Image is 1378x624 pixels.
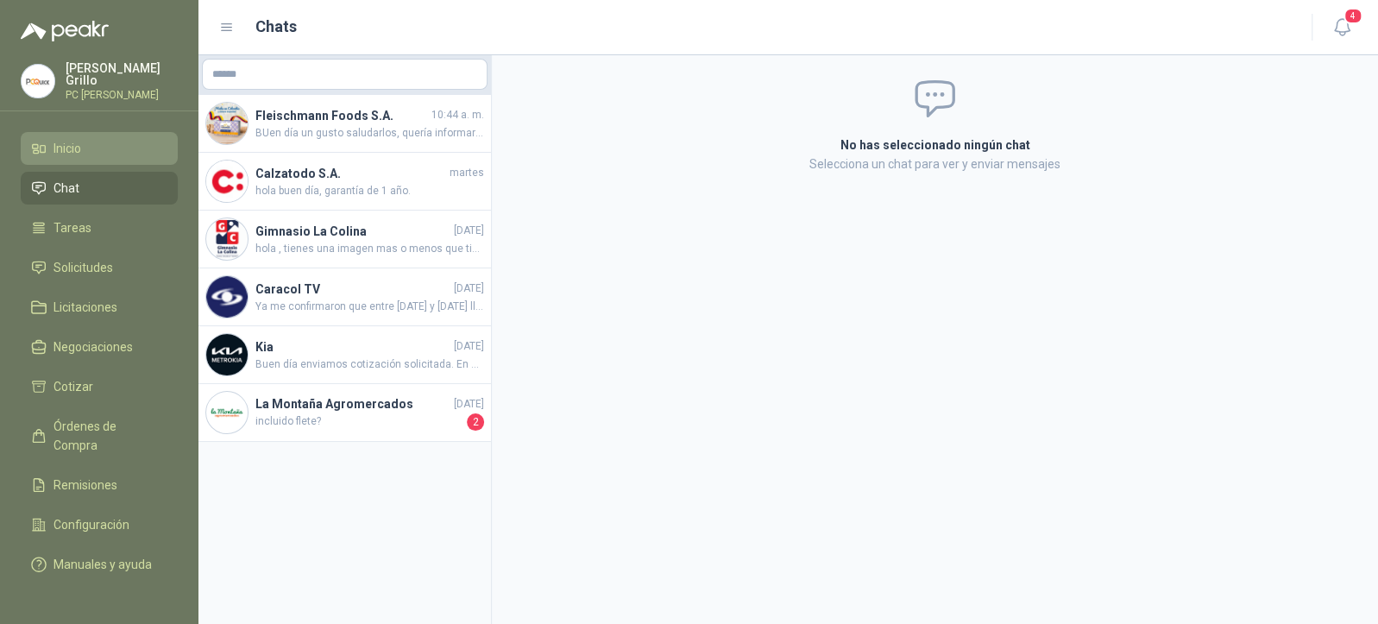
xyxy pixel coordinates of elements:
[21,21,109,41] img: Logo peakr
[198,211,491,268] a: Company LogoGimnasio La Colina[DATE]hola , tienes una imagen mas o menos que tipo de silla están ...
[198,268,491,326] a: Company LogoCaracol TV[DATE]Ya me confirmaron que entre [DATE] y [DATE] llegan los cotizados orig...
[206,161,248,202] img: Company Logo
[198,153,491,211] a: Company LogoCalzatodo S.A.marteshola buen día, garantía de 1 año.
[255,183,484,199] span: hola buen día, garantía de 1 año.
[255,15,297,39] h1: Chats
[21,172,178,205] a: Chat
[21,291,178,324] a: Licitaciones
[53,417,161,455] span: Órdenes de Compra
[53,258,113,277] span: Solicitudes
[450,165,484,181] span: martes
[53,218,91,237] span: Tareas
[53,476,117,495] span: Remisiones
[206,392,248,433] img: Company Logo
[21,251,178,284] a: Solicitudes
[431,107,484,123] span: 10:44 a. m.
[255,164,446,183] h4: Calzatodo S.A.
[255,299,484,315] span: Ya me confirmaron que entre [DATE] y [DATE] llegan los cotizados originalmente de 1 metro. Entonc...
[454,338,484,355] span: [DATE]
[22,65,54,98] img: Company Logo
[1343,8,1362,24] span: 4
[454,280,484,297] span: [DATE]
[21,469,178,501] a: Remisiones
[634,154,1236,173] p: Selecciona un chat para ver y enviar mensajes
[255,413,463,431] span: incluido flete?
[255,106,428,125] h4: Fleischmann Foods S.A.
[206,276,248,318] img: Company Logo
[255,337,450,356] h4: Kia
[53,298,117,317] span: Licitaciones
[198,95,491,153] a: Company LogoFleischmann Foods S.A.10:44 a. m.BUen día un gusto saludarlos, quería informarles que...
[53,515,129,534] span: Configuración
[255,241,484,257] span: hola , tienes una imagen mas o menos que tipo de silla están buscando. Cordial Saludo
[255,222,450,241] h4: Gimnasio La Colina
[454,396,484,413] span: [DATE]
[21,132,178,165] a: Inicio
[206,334,248,375] img: Company Logo
[21,508,178,541] a: Configuración
[21,410,178,462] a: Órdenes de Compra
[21,211,178,244] a: Tareas
[53,179,79,198] span: Chat
[66,90,178,100] p: PC [PERSON_NAME]
[206,218,248,260] img: Company Logo
[1326,12,1357,43] button: 4
[255,280,450,299] h4: Caracol TV
[53,337,133,356] span: Negociaciones
[53,139,81,158] span: Inicio
[21,331,178,363] a: Negociaciones
[255,394,450,413] h4: La Montaña Agromercados
[467,413,484,431] span: 2
[21,548,178,581] a: Manuales y ayuda
[206,103,248,144] img: Company Logo
[53,555,152,574] span: Manuales y ayuda
[255,356,484,373] span: Buen día enviamos cotización solicitada. En caso de requerir inyector [PERSON_NAME] favor hacérno...
[21,370,178,403] a: Cotizar
[53,377,93,396] span: Cotizar
[255,125,484,142] span: BUen día un gusto saludarlos, quería informarles que por la compra de este equipo les obsequiamos...
[66,62,178,86] p: [PERSON_NAME] Grillo
[634,136,1236,154] h2: No has seleccionado ningún chat
[198,384,491,442] a: Company LogoLa Montaña Agromercados[DATE]incluido flete?2
[454,223,484,239] span: [DATE]
[198,326,491,384] a: Company LogoKia[DATE]Buen día enviamos cotización solicitada. En caso de requerir inyector [PERSO...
